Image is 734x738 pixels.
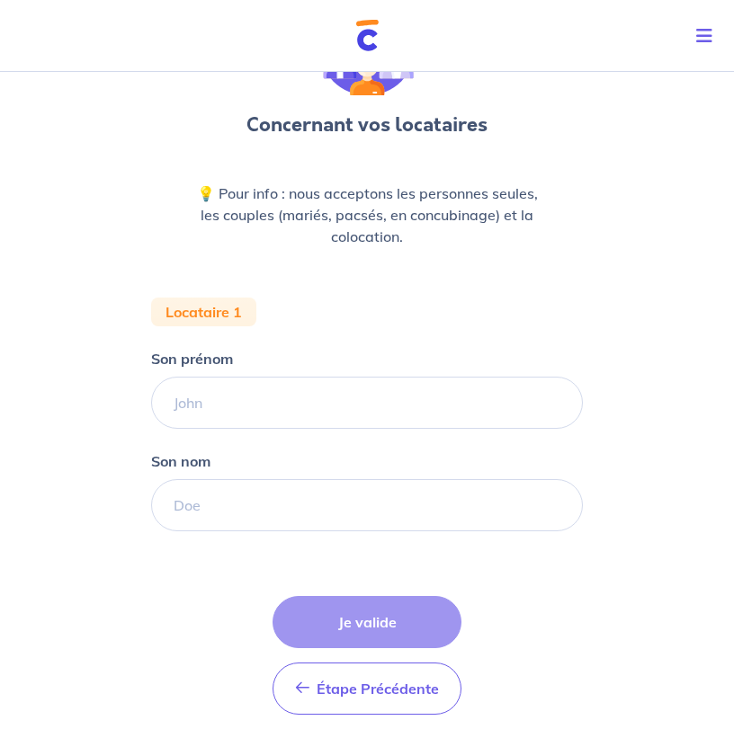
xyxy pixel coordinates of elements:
[151,450,210,472] p: Son nom
[246,111,488,139] h3: Concernant vos locataires
[356,20,379,51] img: Cautioneo
[317,680,439,698] span: Étape Précédente
[151,298,256,326] div: Locataire 1
[273,662,461,715] button: Étape Précédente
[151,348,233,369] p: Son prénom
[151,377,583,429] input: John
[682,13,734,59] button: Toggle navigation
[151,479,583,531] input: Doe
[194,182,540,247] p: 💡 Pour info : nous acceptons les personnes seules, les couples (mariés, pacsés, en concubinage) e...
